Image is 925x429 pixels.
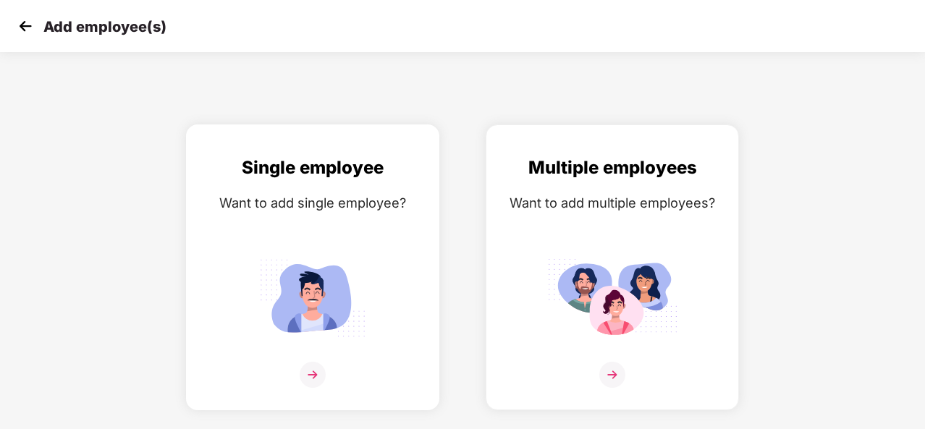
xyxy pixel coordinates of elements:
[300,362,326,388] img: svg+xml;base64,PHN2ZyB4bWxucz0iaHR0cDovL3d3dy53My5vcmcvMjAwMC9zdmciIHdpZHRoPSIzNiIgaGVpZ2h0PSIzNi...
[248,252,378,343] img: svg+xml;base64,PHN2ZyB4bWxucz0iaHR0cDovL3d3dy53My5vcmcvMjAwMC9zdmciIGlkPSJTaW5nbGVfZW1wbG95ZWUiIH...
[201,192,424,213] div: Want to add single employee?
[501,192,724,213] div: Want to add multiple employees?
[501,154,724,182] div: Multiple employees
[599,362,625,388] img: svg+xml;base64,PHN2ZyB4bWxucz0iaHR0cDovL3d3dy53My5vcmcvMjAwMC9zdmciIHdpZHRoPSIzNiIgaGVpZ2h0PSIzNi...
[14,15,36,37] img: svg+xml;base64,PHN2ZyB4bWxucz0iaHR0cDovL3d3dy53My5vcmcvMjAwMC9zdmciIHdpZHRoPSIzMCIgaGVpZ2h0PSIzMC...
[547,252,677,343] img: svg+xml;base64,PHN2ZyB4bWxucz0iaHR0cDovL3d3dy53My5vcmcvMjAwMC9zdmciIGlkPSJNdWx0aXBsZV9lbXBsb3llZS...
[201,154,424,182] div: Single employee
[43,18,166,35] p: Add employee(s)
